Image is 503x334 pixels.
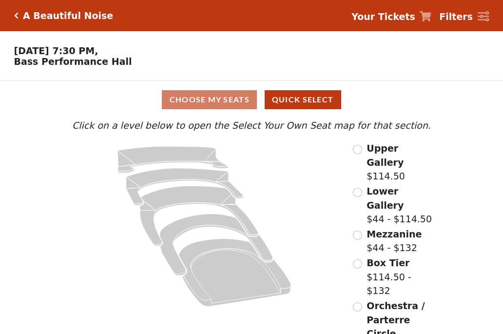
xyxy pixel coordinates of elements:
path: Orchestra / Parterre Circle - Seats Available: 14 [179,239,291,307]
span: Box Tier [367,257,409,268]
label: $44 - $114.50 [367,184,433,226]
a: Click here to go back to filters [14,12,19,19]
path: Upper Gallery - Seats Available: 275 [117,146,229,173]
button: Quick Select [265,90,341,109]
strong: Your Tickets [351,11,415,22]
label: $114.50 [367,141,433,183]
p: Click on a level below to open the Select Your Own Seat map for that section. [70,118,433,133]
span: Lower Gallery [367,186,404,211]
path: Lower Gallery - Seats Available: 43 [126,168,244,205]
a: Filters [439,10,489,24]
span: Mezzanine [367,229,422,239]
a: Your Tickets [351,10,431,24]
label: $44 - $132 [367,227,422,255]
span: Upper Gallery [367,143,404,168]
h5: A Beautiful Noise [23,10,113,21]
strong: Filters [439,11,473,22]
label: $114.50 - $132 [367,256,433,298]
